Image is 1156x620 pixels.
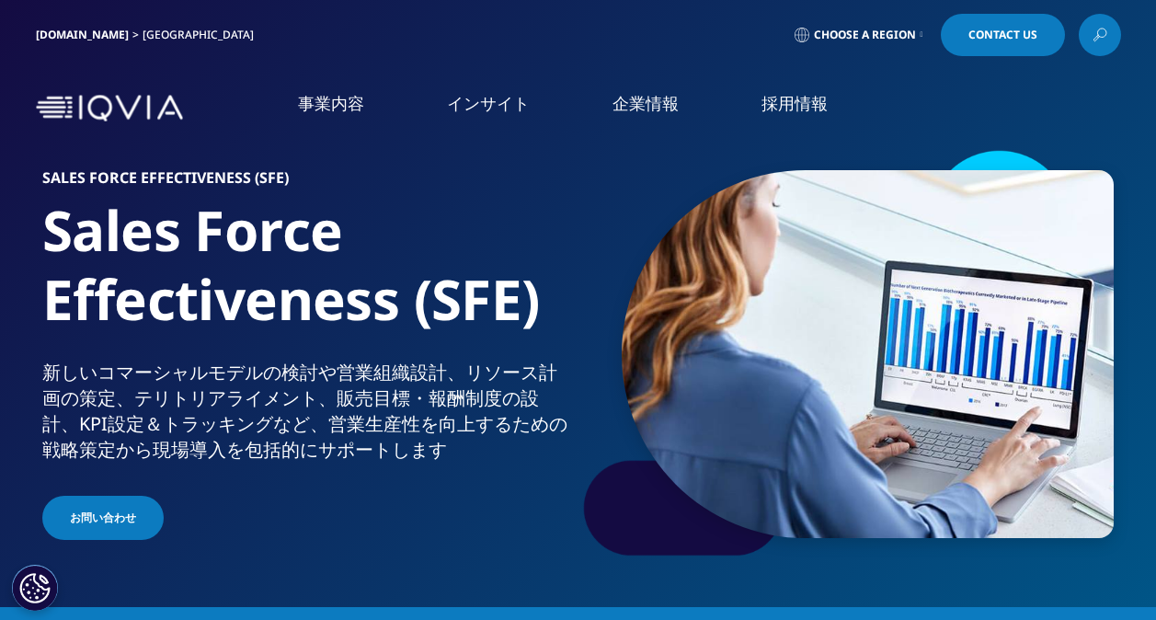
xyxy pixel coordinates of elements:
div: [GEOGRAPHIC_DATA] [143,28,261,42]
img: 384_custom-photo_female-working-on-data-charts-on-screen.jpg [622,170,1114,538]
span: Choose a Region [814,28,916,42]
a: Contact Us [941,14,1065,56]
a: インサイト [447,92,530,115]
a: 事業内容 [298,92,364,115]
span: お問い合わせ [70,510,136,526]
span: Contact Us [968,29,1037,40]
a: [DOMAIN_NAME] [36,27,129,42]
div: 新しいコマーシャルモデルの検討や営業組織設計、リソース計画の策定、テリトリアライメント、販売目標・報酬制度の設計、KPI設定＆トラッキングなど、営業生産性を向上するための戦略策定から現場導入を包... [42,360,571,463]
nav: Primary [190,64,1121,152]
a: 採用情報 [761,92,828,115]
h1: Sales Force Effectiveness (SFE) [42,196,571,360]
button: Cookie 設定 [12,565,58,611]
h6: Sales Force Effectiveness (SFE) [42,170,571,196]
a: 企業情報 [612,92,679,115]
a: お問い合わせ [42,496,164,540]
